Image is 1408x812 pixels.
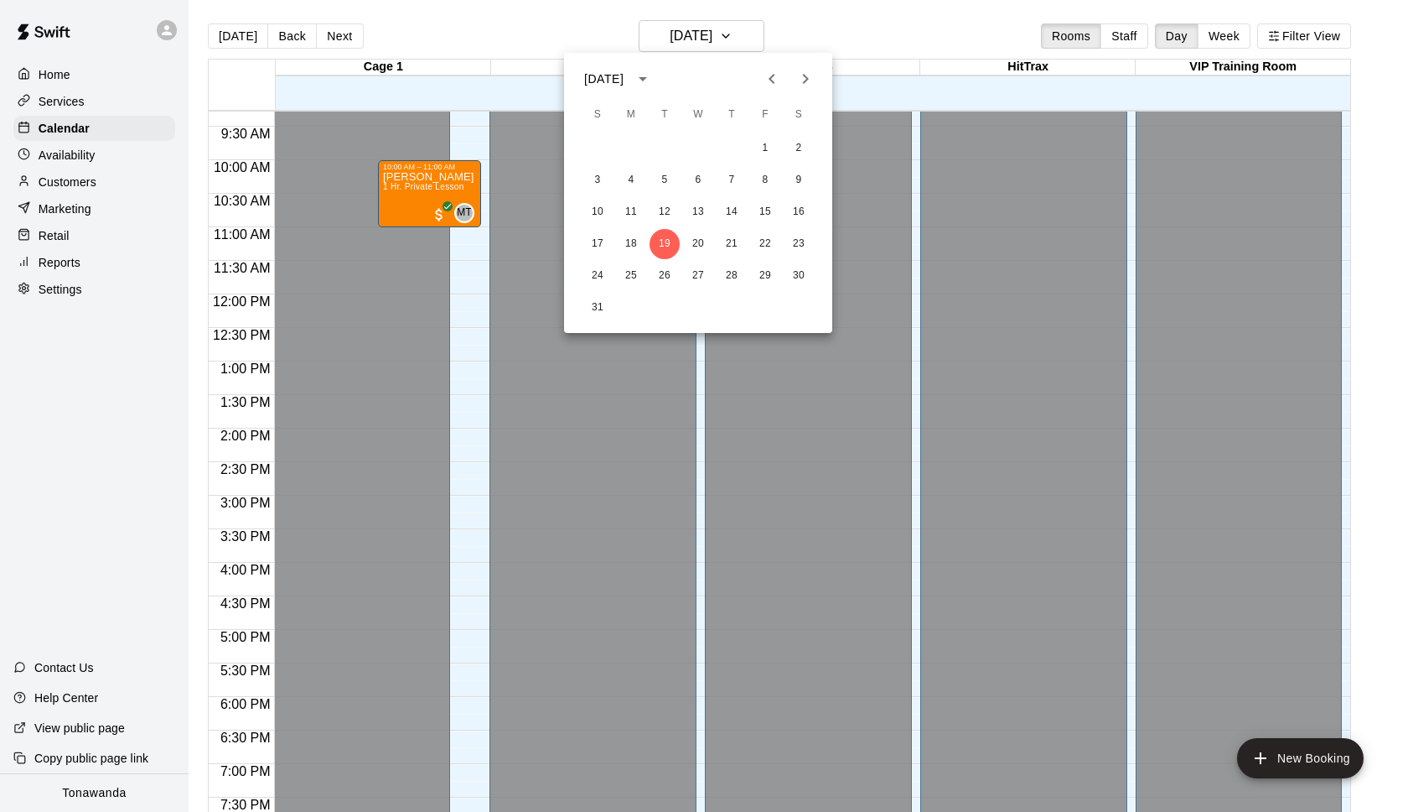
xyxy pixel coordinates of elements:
button: 18 [616,229,646,259]
span: Friday [750,98,780,132]
button: 14 [717,197,747,227]
button: 21 [717,229,747,259]
button: 7 [717,165,747,195]
button: 15 [750,197,780,227]
button: 3 [582,165,613,195]
button: 19 [650,229,680,259]
button: 12 [650,197,680,227]
button: 20 [683,229,713,259]
span: Sunday [582,98,613,132]
button: 30 [784,261,814,291]
span: Wednesday [683,98,713,132]
button: Previous month [755,62,789,96]
button: 9 [784,165,814,195]
button: 8 [750,165,780,195]
button: 23 [784,229,814,259]
button: 6 [683,165,713,195]
button: 17 [582,229,613,259]
button: 27 [683,261,713,291]
button: 26 [650,261,680,291]
button: 28 [717,261,747,291]
button: 31 [582,293,613,323]
button: 24 [582,261,613,291]
span: Saturday [784,98,814,132]
span: Thursday [717,98,747,132]
button: 10 [582,197,613,227]
div: [DATE] [584,70,624,88]
button: 5 [650,165,680,195]
button: 22 [750,229,780,259]
button: Next month [789,62,822,96]
button: 4 [616,165,646,195]
button: 25 [616,261,646,291]
button: 1 [750,133,780,164]
span: Monday [616,98,646,132]
button: 2 [784,133,814,164]
button: 11 [616,197,646,227]
button: 29 [750,261,780,291]
button: 13 [683,197,713,227]
span: Tuesday [650,98,680,132]
button: 16 [784,197,814,227]
button: calendar view is open, switch to year view [629,65,657,93]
